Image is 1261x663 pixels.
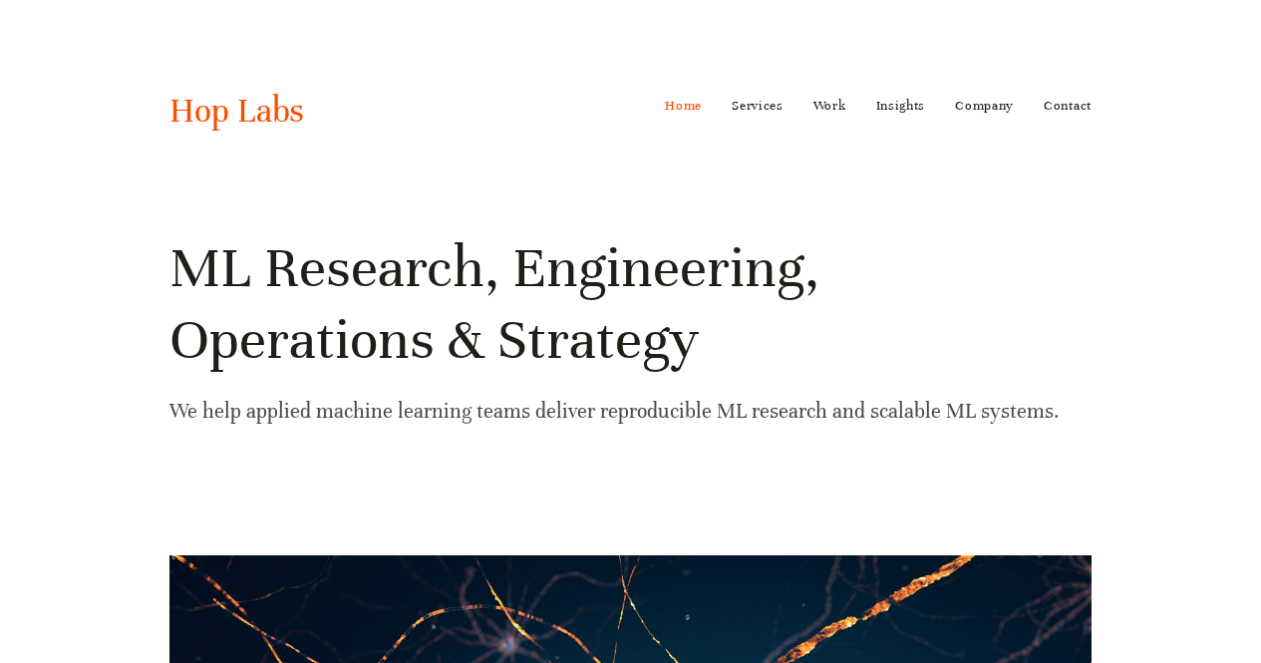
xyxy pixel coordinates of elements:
a: Contact [1044,90,1092,122]
a: Home [665,90,702,122]
a: Services [732,90,784,122]
a: Company [955,90,1014,122]
p: We help applied machine learning teams deliver reproducible ML research and scalable ML systems. [169,394,1092,429]
h1: ML Research, Engineering, Operations & Strategy [169,232,1092,376]
a: Work [813,90,846,122]
a: Hop Labs [169,90,304,132]
a: Insights [876,90,926,122]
